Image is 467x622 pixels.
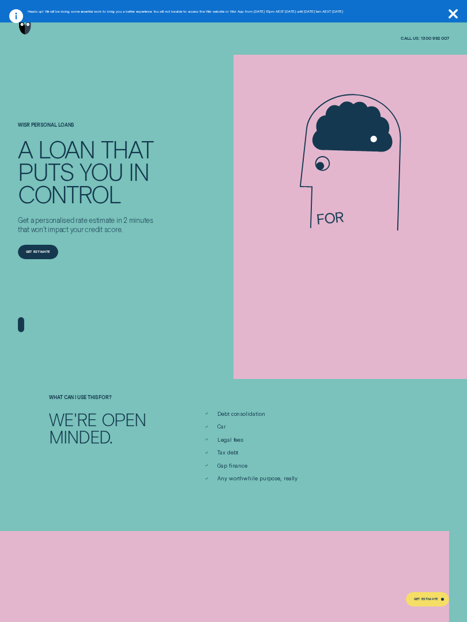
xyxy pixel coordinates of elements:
[217,437,243,444] span: Legal fees
[80,160,122,183] div: YOU
[217,475,297,483] span: Any worthwhile purpose, really
[19,20,31,34] img: Wisr
[46,395,171,401] div: What can I use this for?
[18,216,159,233] p: Get a personalised rate estimate in 2 minutes that won't impact your credit score.
[217,411,265,418] span: Debt consolidation
[18,11,32,43] a: Go to home page
[46,411,171,445] div: We're open minded.
[217,449,238,457] span: Tax debt
[18,160,74,183] div: PUTS
[217,423,226,431] span: Car
[18,138,159,206] h4: A LOAN THAT PUTS YOU IN CONTROL
[38,138,95,160] div: LOAN
[18,183,120,205] div: CONTROL
[217,462,247,470] span: Gap finance
[129,160,149,183] div: IN
[18,138,32,160] div: A
[401,36,419,41] span: Call us:
[406,592,449,606] a: Get Estimate
[18,123,159,138] h1: Wisr Personal Loans
[18,245,58,259] a: Get Estimate
[421,36,449,41] span: 1300 992 007
[101,138,153,160] div: THAT
[401,36,449,41] a: Call us:1300 992 007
